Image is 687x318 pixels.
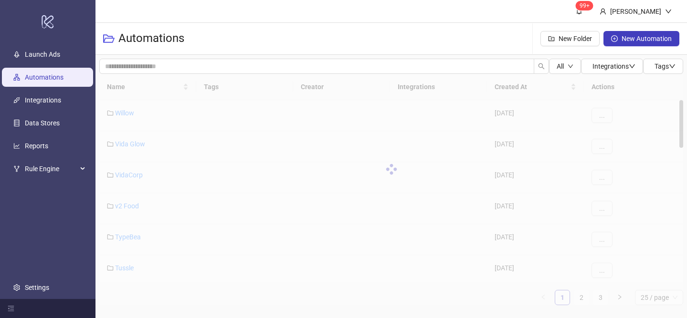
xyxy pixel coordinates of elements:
a: Reports [25,142,48,150]
span: folder-open [103,33,115,44]
button: Integrationsdown [581,59,643,74]
span: Tags [655,62,676,70]
span: Integrations [592,62,635,70]
button: Tagsdown [643,59,683,74]
a: Settings [25,284,49,291]
span: bell [576,8,582,14]
span: New Folder [559,35,592,42]
span: user [600,8,606,15]
span: New Automation [622,35,672,42]
span: down [568,63,573,69]
span: down [629,63,635,70]
span: folder-add [548,35,555,42]
span: plus-circle [611,35,618,42]
button: New Folder [540,31,600,46]
button: New Automation [603,31,679,46]
button: Alldown [549,59,581,74]
a: Data Stores [25,119,60,127]
a: Launch Ads [25,51,60,58]
span: Rule Engine [25,159,77,178]
a: Integrations [25,96,61,104]
span: down [669,63,676,70]
span: All [557,62,564,70]
span: menu-fold [8,305,14,312]
div: [PERSON_NAME] [606,6,665,17]
span: down [665,8,672,15]
span: search [538,63,545,70]
sup: 1597 [576,1,593,10]
span: fork [13,165,20,172]
h3: Automations [118,31,184,46]
a: Automations [25,73,63,81]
